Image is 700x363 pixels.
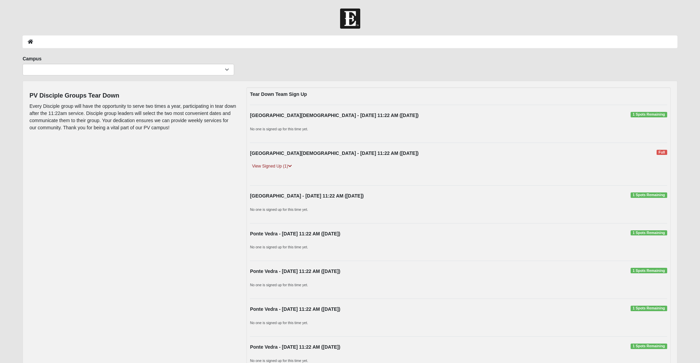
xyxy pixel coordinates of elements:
strong: Ponte Vedra - [DATE] 11:22 AM ([DATE]) [250,231,340,236]
strong: [GEOGRAPHIC_DATA][DEMOGRAPHIC_DATA] - [DATE] 11:22 AM ([DATE]) [250,113,418,118]
span: Full [657,150,667,155]
small: No one is signed up for this time yet. [250,283,308,287]
small: No one is signed up for this time yet. [250,359,308,363]
span: 1 Spots Remaining [631,268,667,273]
small: No one is signed up for this time yet. [250,207,308,212]
strong: Ponte Vedra - [DATE] 11:22 AM ([DATE]) [250,306,340,312]
small: No one is signed up for this time yet. [250,127,308,131]
strong: Tear Down Team Sign Up [250,91,307,97]
span: 1 Spots Remaining [631,192,667,198]
span: 1 Spots Remaining [631,344,667,349]
span: 1 Spots Remaining [631,306,667,311]
small: No one is signed up for this time yet. [250,321,308,325]
img: Church of Eleven22 Logo [340,9,360,29]
small: No one is signed up for this time yet. [250,245,308,249]
label: Campus [23,55,41,62]
span: 1 Spots Remaining [631,230,667,236]
strong: [GEOGRAPHIC_DATA][DEMOGRAPHIC_DATA] - [DATE] 11:22 AM ([DATE]) [250,150,418,156]
p: Every Disciple group will have the opportunity to serve two times a year, participating in tear d... [29,103,236,131]
a: View Signed Up (1) [250,163,294,170]
h4: PV Disciple Groups Tear Down [29,92,236,100]
span: 1 Spots Remaining [631,112,667,117]
strong: [GEOGRAPHIC_DATA] - [DATE] 11:22 AM ([DATE]) [250,193,364,199]
strong: Ponte Vedra - [DATE] 11:22 AM ([DATE]) [250,268,340,274]
strong: Ponte Vedra - [DATE] 11:22 AM ([DATE]) [250,344,340,350]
